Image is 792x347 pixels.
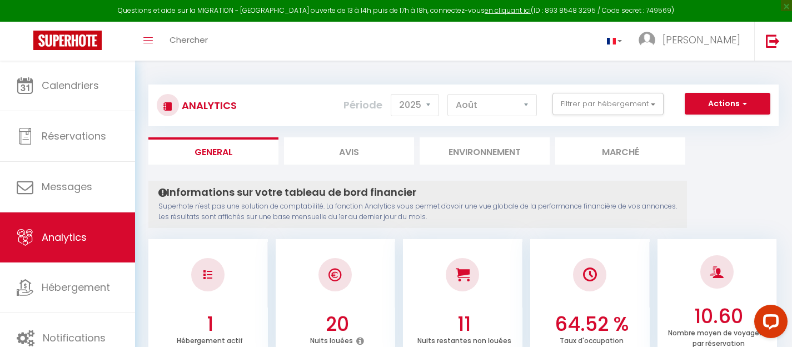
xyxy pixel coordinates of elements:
h3: 10.60 [664,305,775,328]
span: Hébergement [42,280,110,294]
label: Période [343,93,382,117]
span: Chercher [170,34,208,46]
p: Hébergement actif [177,334,243,345]
img: NO IMAGE [203,270,212,279]
h3: Analytics [179,93,237,118]
img: Super Booking [33,31,102,50]
span: [PERSON_NAME] [663,33,740,47]
span: Messages [42,180,92,194]
span: Notifications [43,331,106,345]
h3: 64.52 % [536,313,647,336]
li: Marché [555,137,685,165]
span: Réservations [42,129,106,143]
span: Calendriers [42,78,99,92]
img: ... [639,32,655,48]
button: Actions [685,93,770,115]
h3: 11 [409,313,520,336]
p: Nuits restantes non louées [417,334,511,345]
li: General [148,137,278,165]
img: logout [766,34,780,48]
button: Filtrer par hébergement [552,93,664,115]
p: Nuits louées [310,334,353,345]
iframe: LiveChat chat widget [745,300,792,347]
h3: 1 [155,313,266,336]
p: Taux d'occupation [560,334,624,345]
p: Superhote n'est pas une solution de comptabilité. La fonction Analytics vous permet d'avoir une v... [158,201,677,222]
a: ... [PERSON_NAME] [630,22,754,61]
a: Chercher [161,22,216,61]
li: Environnement [420,137,550,165]
h4: Informations sur votre tableau de bord financier [158,186,677,199]
h3: 20 [282,313,393,336]
li: Avis [284,137,414,165]
a: en cliquant ici [485,6,531,15]
span: Analytics [42,230,87,244]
